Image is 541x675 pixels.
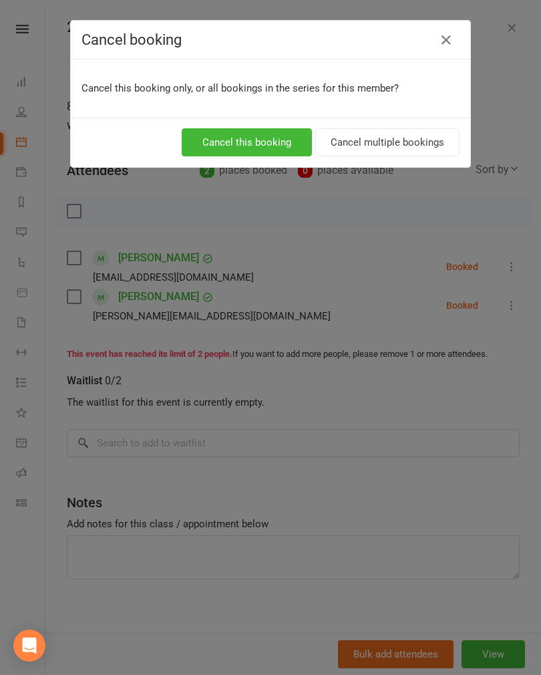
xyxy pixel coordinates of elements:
[435,29,457,51] button: Close
[182,128,312,156] button: Cancel this booking
[13,630,45,662] div: Open Intercom Messenger
[81,80,460,96] p: Cancel this booking only, or all bookings in the series for this member?
[315,128,460,156] button: Cancel multiple bookings
[81,31,460,48] h4: Cancel booking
